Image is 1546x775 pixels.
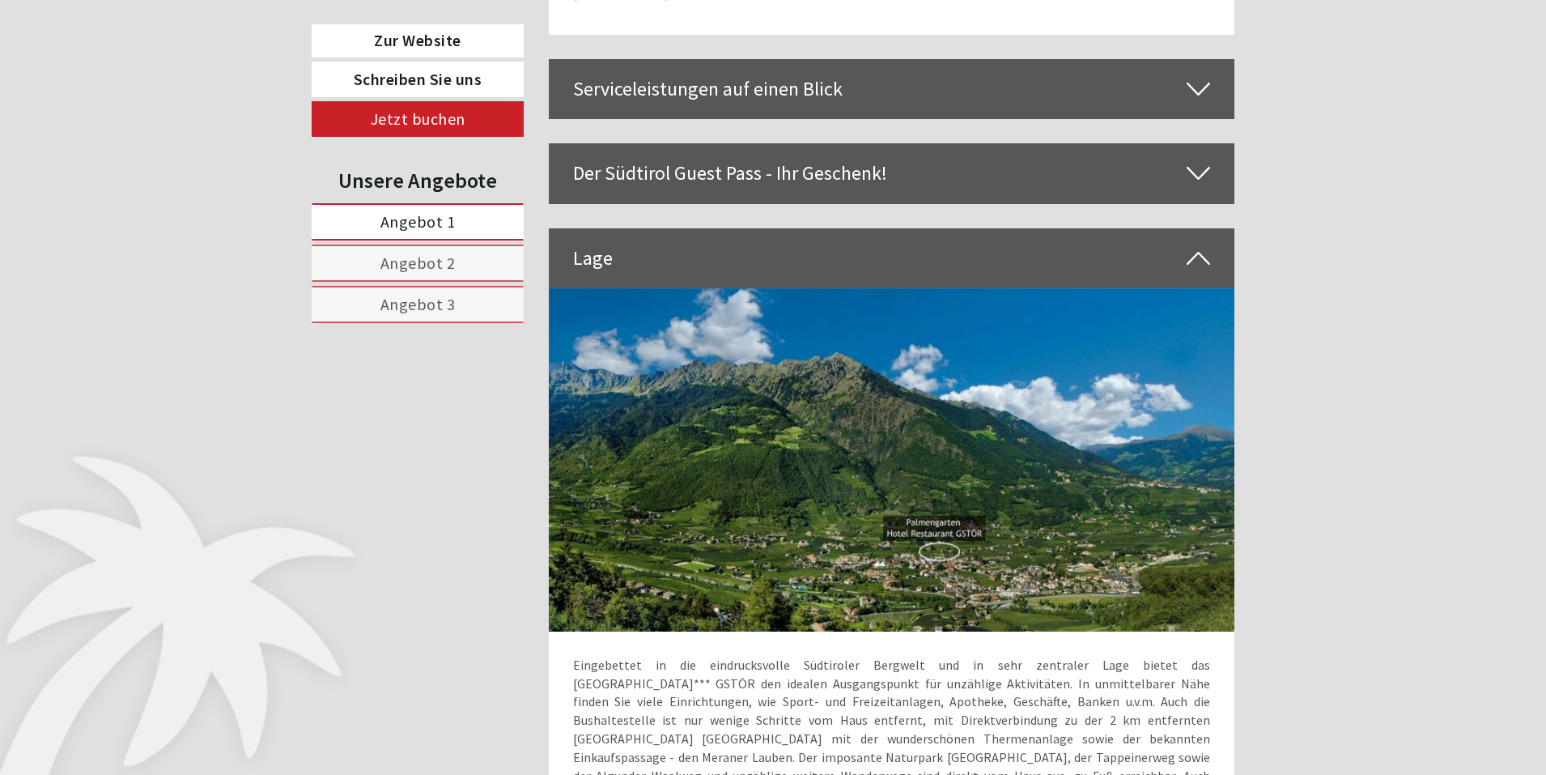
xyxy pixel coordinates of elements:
div: Der Südtirol Guest Pass - Ihr Geschenk! [549,143,1235,203]
div: Lage [549,228,1235,288]
div: Unsere Angebote [312,165,524,195]
span: Angebot 1 [380,211,456,232]
span: Angebot 3 [380,294,456,314]
div: Serviceleistungen auf einen Blick [549,59,1235,119]
div: Guten Tag, wie können wir Ihnen helfen? [12,44,257,93]
div: Sonntag [282,12,357,40]
a: Schreiben Sie uns [312,62,524,97]
button: Senden [533,419,638,455]
div: PALMENGARTEN Hotel GSTÖR [24,47,249,60]
a: Jetzt buchen [312,101,524,137]
a: Zur Website [312,24,524,57]
small: 13:53 [24,79,249,90]
span: Angebot 2 [380,253,456,273]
